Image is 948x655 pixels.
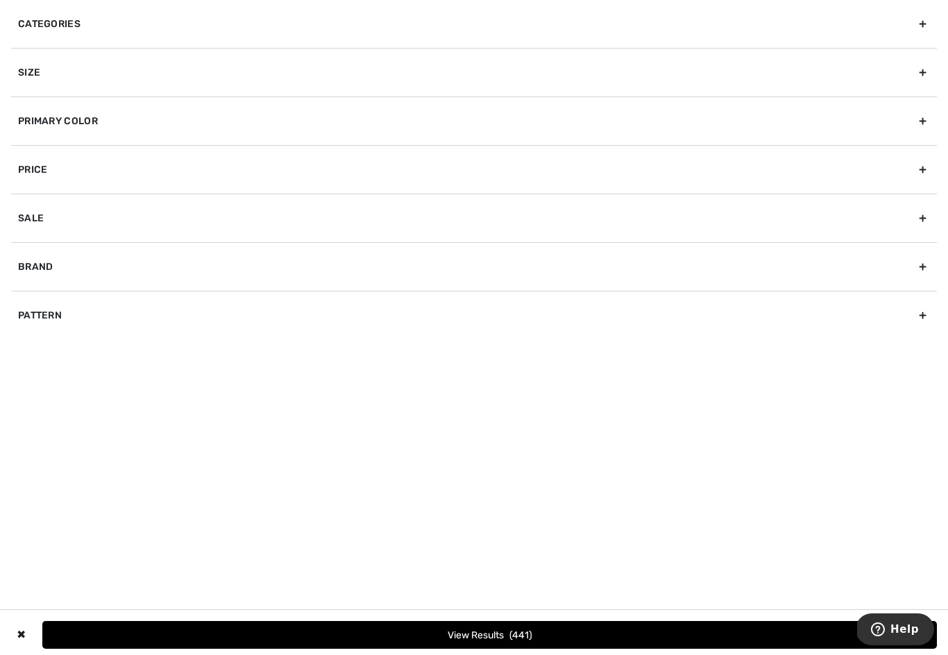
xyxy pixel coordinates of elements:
div: ✖ [11,621,31,649]
div: Brand [11,242,937,291]
span: 441 [509,629,532,641]
div: Size [11,48,937,96]
div: Sale [11,194,937,242]
div: Pattern [11,291,937,339]
iframe: Opens a widget where you can find more information [857,613,934,648]
div: Primary Color [11,96,937,145]
div: Price [11,145,937,194]
button: View Results441 [42,621,937,649]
